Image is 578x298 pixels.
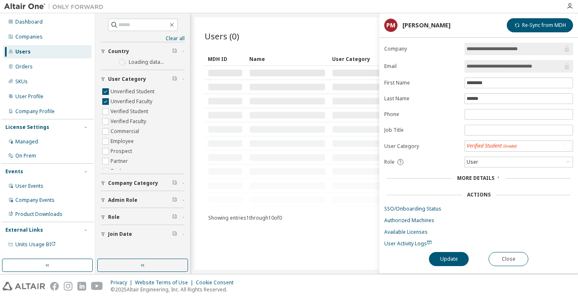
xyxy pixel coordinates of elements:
img: altair_logo.svg [2,282,45,291]
label: Verified Student [111,107,150,116]
span: Company Category [108,180,158,187]
label: User Category [384,143,460,150]
div: Verified Student (Invalid) [465,141,573,151]
div: External Links [5,227,43,233]
label: Prospect [111,146,134,156]
div: Dashboard [15,19,43,25]
label: Partner [111,156,130,166]
span: Join Date [108,231,132,237]
div: User [465,157,479,167]
label: Email [384,63,460,70]
span: Admin Role [108,197,137,204]
img: Altair One [4,2,108,11]
button: Role [101,208,185,226]
label: Employee [111,136,135,146]
div: SKUs [15,78,28,85]
span: Users (0) [205,30,239,42]
a: Authorized Machines [384,217,573,224]
div: On Prem [15,153,36,159]
div: User Category [332,52,408,65]
span: (Invalid) [503,143,517,149]
span: Clear filter [172,76,177,82]
span: User Category [108,76,146,82]
div: User Events [15,183,43,189]
label: Unverified Faculty [111,97,154,107]
span: More Details [457,174,494,182]
img: linkedin.svg [77,282,86,291]
img: instagram.svg [64,282,72,291]
div: [PERSON_NAME] [402,22,450,29]
div: Company Profile [15,108,55,115]
div: Users [15,48,31,55]
span: Role [384,159,395,165]
a: Available Licenses [384,229,573,235]
label: Unverified Student [111,87,156,97]
label: First Name [384,80,460,86]
span: User Activity Logs [384,240,432,247]
a: SSO/Onboarding Status [384,206,573,212]
a: Clear all [101,35,185,42]
div: Product Downloads [15,211,63,218]
img: youtube.svg [91,282,103,291]
span: Clear filter [172,197,177,204]
div: Company Events [15,197,55,204]
button: Re-Sync from MDH [507,18,573,32]
span: Units Usage BI [15,241,56,248]
span: Showing entries 1 through 10 of 0 [208,214,282,221]
label: Job Title [384,127,460,133]
label: Phone [384,111,460,118]
span: Role [108,214,120,220]
span: Clear filter [172,180,177,187]
label: Trial [111,166,123,176]
label: Company [384,46,460,52]
button: Country [101,42,185,61]
div: pm [384,19,397,32]
span: Country [108,48,129,55]
div: MDH ID [208,52,243,65]
div: Cookie Consent [196,279,238,286]
div: Privacy [111,279,135,286]
button: Join Date [101,225,185,243]
div: Name [249,52,325,65]
button: Close [489,252,528,266]
span: Clear filter [172,214,177,220]
span: Clear filter [172,48,177,55]
p: © 2025 Altair Engineering, Inc. All Rights Reserved. [111,286,238,293]
button: Admin Role [101,191,185,209]
button: Company Category [101,174,185,192]
img: facebook.svg [50,282,59,291]
label: Commercial [111,126,141,136]
div: License Settings [5,124,49,131]
span: Clear filter [172,231,177,237]
button: Update [429,252,469,266]
div: Actions [467,191,491,198]
label: Last Name [384,95,460,102]
div: Orders [15,63,33,70]
div: Website Terms of Use [135,279,196,286]
div: Verified Student [467,143,517,150]
label: Verified Faculty [111,116,148,126]
button: User Category [101,70,185,88]
div: User Profile [15,93,43,100]
div: Managed [15,138,38,145]
div: User [465,157,573,167]
div: Events [5,168,23,175]
div: Companies [15,34,43,40]
label: Loading data... [129,59,164,65]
